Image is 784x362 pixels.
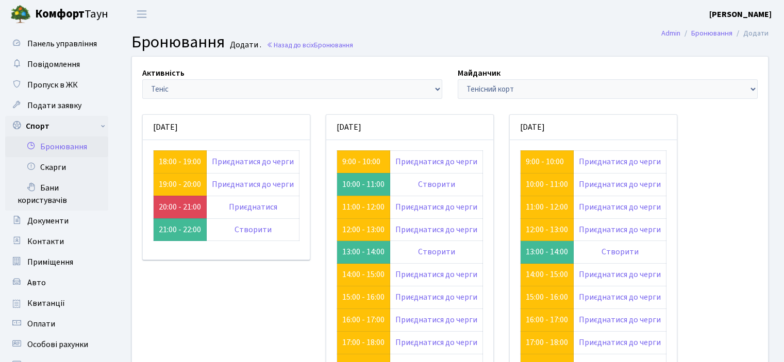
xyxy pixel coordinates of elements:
a: Admin [661,28,680,39]
a: 14:00 - 15:00 [342,269,385,280]
a: Приєднатися до черги [579,224,661,235]
a: 20:00 - 21:00 [159,201,201,213]
span: Бронювання [131,30,225,54]
a: 17:00 - 18:00 [526,337,568,348]
span: Бронювання [314,40,353,50]
a: Приєднатися до черги [212,179,294,190]
a: Оплати [5,314,108,334]
a: Приєднатися до черги [579,269,661,280]
div: [DATE] [326,115,493,140]
a: Приєднатися до черги [579,314,661,325]
a: 11:00 - 12:00 [342,201,385,213]
a: 16:00 - 17:00 [526,314,568,325]
a: Документи [5,211,108,231]
a: Скарги [5,157,108,178]
span: Повідомлення [27,59,80,70]
a: Приєднатися до черги [395,337,477,348]
a: Квитанції [5,293,108,314]
a: 16:00 - 17:00 [342,314,385,325]
a: Створити [418,179,455,190]
a: Контакти [5,231,108,252]
span: Таун [35,6,108,23]
a: Приєднатися до черги [579,201,661,213]
a: Приєднатися до черги [395,224,477,235]
span: Контакти [27,236,64,247]
a: 18:00 - 19:00 [159,156,201,167]
a: [PERSON_NAME] [709,8,772,21]
li: Додати [732,28,769,39]
a: 12:00 - 13:00 [342,224,385,235]
td: 13:00 - 14:00 [521,241,574,264]
a: Приєднатися до черги [579,337,661,348]
a: 17:00 - 18:00 [342,337,385,348]
nav: breadcrumb [646,23,784,44]
a: Приєднатися до черги [579,291,661,303]
a: Панель управління [5,33,108,54]
a: Створити [602,246,639,257]
a: Приєднатися до черги [395,156,477,167]
label: Майданчик [458,67,501,79]
a: Приєднатися до черги [579,156,661,167]
a: Бронювання [5,136,108,157]
td: 10:00 - 11:00 [337,173,390,196]
a: Приєднатися до черги [395,269,477,280]
span: Авто [27,277,46,288]
a: Приєднатися до черги [395,201,477,213]
a: Авто [5,272,108,293]
td: 21:00 - 22:00 [154,218,207,241]
a: Приєднатися до черги [212,156,294,167]
a: Подати заявку [5,95,108,116]
a: Повідомлення [5,54,108,75]
button: Переключити навігацію [129,6,155,23]
b: [PERSON_NAME] [709,9,772,20]
small: Додати . [228,40,261,50]
a: 9:00 - 10:00 [342,156,380,167]
span: Панель управління [27,38,97,49]
a: Пропуск в ЖК [5,75,108,95]
a: 19:00 - 20:00 [159,179,201,190]
span: Приміщення [27,256,73,268]
a: 14:00 - 15:00 [526,269,568,280]
span: Квитанції [27,298,65,309]
a: 9:00 - 10:00 [526,156,564,167]
a: Назад до всіхБронювання [266,40,353,50]
img: logo.png [10,4,31,25]
div: [DATE] [143,115,310,140]
a: Бронювання [691,28,732,39]
a: 11:00 - 12:00 [526,201,568,213]
a: Приєднатися [229,201,277,213]
label: Активність [142,67,185,79]
a: Приміщення [5,252,108,272]
span: Оплати [27,318,55,330]
td: 13:00 - 14:00 [337,241,390,264]
a: Створити [418,246,455,257]
div: [DATE] [510,115,677,140]
span: Пропуск в ЖК [27,79,78,91]
a: 12:00 - 13:00 [526,224,568,235]
a: 10:00 - 11:00 [526,179,568,190]
a: Створити [235,224,272,235]
span: Особові рахунки [27,339,88,350]
a: Приєднатися до черги [579,179,661,190]
a: Спорт [5,116,108,136]
span: Документи [27,215,69,227]
a: 15:00 - 16:00 [526,291,568,303]
a: Приєднатися до черги [395,314,477,325]
span: Подати заявку [27,100,81,111]
a: Бани користувачів [5,178,108,211]
a: Особові рахунки [5,334,108,355]
b: Комфорт [35,6,85,22]
a: Приєднатися до черги [395,291,477,303]
a: 15:00 - 16:00 [342,291,385,303]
